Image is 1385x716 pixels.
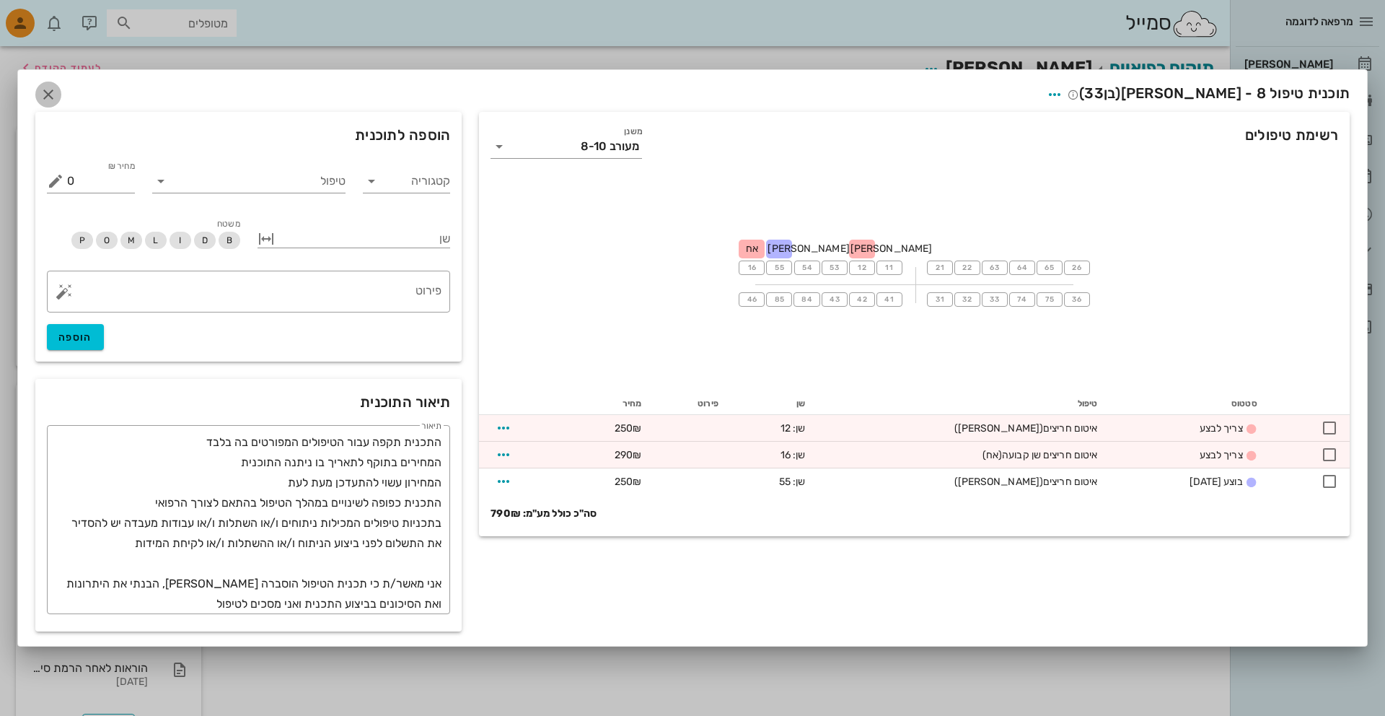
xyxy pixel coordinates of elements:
[773,295,785,304] span: 85
[982,449,1002,461] span: (אח)
[766,292,792,307] button: 85
[227,232,232,249] span: B
[856,295,868,304] span: 42
[153,232,158,249] span: L
[1016,263,1028,272] span: 64
[47,173,64,190] button: מחיר ₪ appended action
[1109,392,1268,415] th: סטטוס
[1071,263,1083,272] span: 26
[1037,292,1063,307] button: 75
[742,421,805,436] div: שן: 12
[491,135,642,158] div: משנןמעורב 8-10
[107,161,135,172] label: מחיר ₪
[766,261,792,275] button: 55
[581,140,639,153] div: מעורב 8-10
[104,232,110,249] span: O
[615,449,641,461] span: 290₪
[1064,261,1090,275] button: 26
[739,292,765,307] button: 46
[822,261,848,275] button: 53
[768,243,849,255] span: [PERSON_NAME]
[927,292,953,307] button: 31
[876,292,902,307] button: 41
[742,474,805,489] div: שן: 55
[817,392,1109,415] th: טיפול
[79,232,85,249] span: P
[934,295,946,304] span: 31
[35,112,462,158] div: הוספה לתוכנית
[1071,295,1083,304] span: 36
[1084,84,1104,102] span: 33
[850,243,932,255] span: [PERSON_NAME]
[884,263,895,272] span: 11
[828,474,1097,489] div: איטום חריצים
[766,240,792,258] div: [PERSON_NAME]
[927,261,953,275] button: 21
[801,263,813,272] span: 54
[730,392,817,415] th: שן
[1009,261,1035,275] button: 64
[615,476,641,488] span: 250₪
[1009,292,1035,307] button: 74
[793,292,819,307] button: 84
[1044,263,1055,272] span: 65
[179,232,181,249] span: I
[58,331,92,344] span: הוספה
[989,263,1001,272] span: 63
[128,232,135,249] span: M
[1064,292,1090,307] button: 36
[217,219,239,229] span: משטח
[856,263,868,272] span: 12
[962,263,973,272] span: 22
[829,263,840,272] span: 53
[625,126,643,137] label: משנן
[202,232,208,249] span: D
[849,292,875,307] button: 42
[422,421,442,432] label: תיאור
[479,112,1350,175] div: רשימת טיפולים
[1200,422,1243,435] span: צריך לבצע
[739,240,765,258] div: אח
[35,379,462,425] div: תיאור התוכנית
[822,292,848,307] button: 43
[1016,295,1028,304] span: 74
[982,292,1008,307] button: 33
[954,422,1044,435] span: ([PERSON_NAME])
[1079,84,1121,102] span: (בן )
[746,243,758,255] span: אח
[615,422,641,435] span: 250₪
[982,261,1008,275] button: 63
[491,506,597,522] strong: סה"כ כולל מע"מ: 790₪
[801,295,813,304] span: 84
[954,292,980,307] button: 32
[962,295,973,304] span: 32
[739,261,765,275] button: 16
[989,295,1001,304] span: 33
[746,295,757,304] span: 46
[773,263,785,272] span: 55
[1044,295,1055,304] span: 75
[849,261,875,275] button: 12
[1068,84,1350,102] span: תוכנית טיפול 8 - [PERSON_NAME]
[884,295,895,304] span: 41
[1037,261,1063,275] button: 65
[746,263,757,272] span: 16
[654,392,730,415] th: פירוט
[828,421,1097,436] div: איטום חריצים
[829,295,840,304] span: 43
[828,447,1097,463] div: איטום חריצים שן קבועה
[849,240,875,258] div: [PERSON_NAME]
[566,392,654,415] th: מחיר
[1190,476,1243,488] span: בוצע [DATE]
[876,261,902,275] button: 11
[954,261,980,275] button: 22
[742,447,805,463] div: שן: 16
[47,324,104,350] button: הוספה
[954,476,1044,488] span: ([PERSON_NAME])
[934,263,946,272] span: 21
[1200,449,1243,461] span: צריך לבצע
[794,261,820,275] button: 54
